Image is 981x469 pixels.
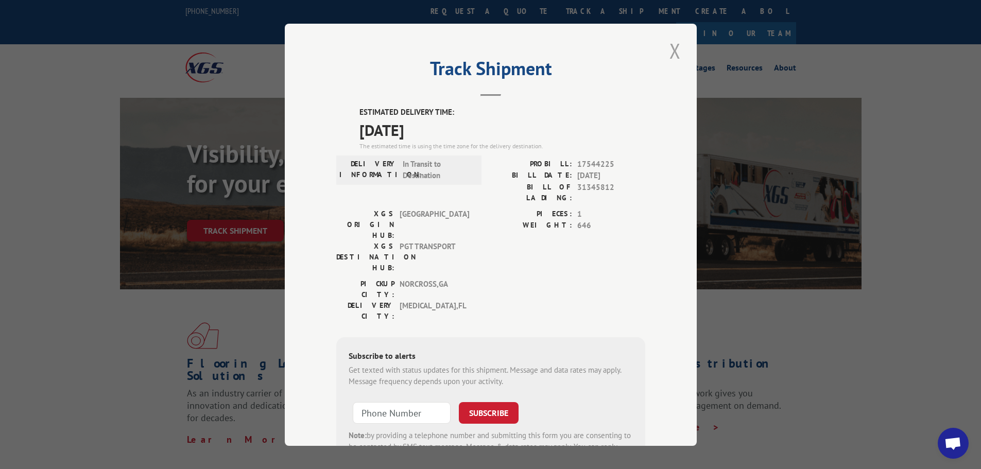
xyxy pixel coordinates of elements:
[491,170,572,182] label: BILL DATE:
[491,220,572,232] label: WEIGHT:
[400,208,469,240] span: [GEOGRAPHIC_DATA]
[400,240,469,273] span: PGT TRANSPORT
[336,61,645,81] h2: Track Shipment
[577,208,645,220] span: 1
[577,158,645,170] span: 17544225
[359,107,645,118] label: ESTIMATED DELIVERY TIME:
[349,349,633,364] div: Subscribe to alerts
[336,240,394,273] label: XGS DESTINATION HUB:
[491,181,572,203] label: BILL OF LADING:
[336,300,394,321] label: DELIVERY CITY:
[577,181,645,203] span: 31345812
[491,208,572,220] label: PIECES:
[349,364,633,387] div: Get texted with status updates for this shipment. Message and data rates may apply. Message frequ...
[459,402,519,423] button: SUBSCRIBE
[336,208,394,240] label: XGS ORIGIN HUB:
[349,429,633,464] div: by providing a telephone number and submitting this form you are consenting to be contacted by SM...
[491,158,572,170] label: PROBILL:
[577,170,645,182] span: [DATE]
[666,37,684,65] button: Close modal
[339,158,398,181] label: DELIVERY INFORMATION:
[577,220,645,232] span: 646
[400,300,469,321] span: [MEDICAL_DATA] , FL
[938,428,969,459] a: Open chat
[353,402,451,423] input: Phone Number
[403,158,472,181] span: In Transit to Destination
[400,278,469,300] span: NORCROSS , GA
[359,141,645,150] div: The estimated time is using the time zone for the delivery destination.
[349,430,367,440] strong: Note:
[359,118,645,141] span: [DATE]
[336,278,394,300] label: PICKUP CITY:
